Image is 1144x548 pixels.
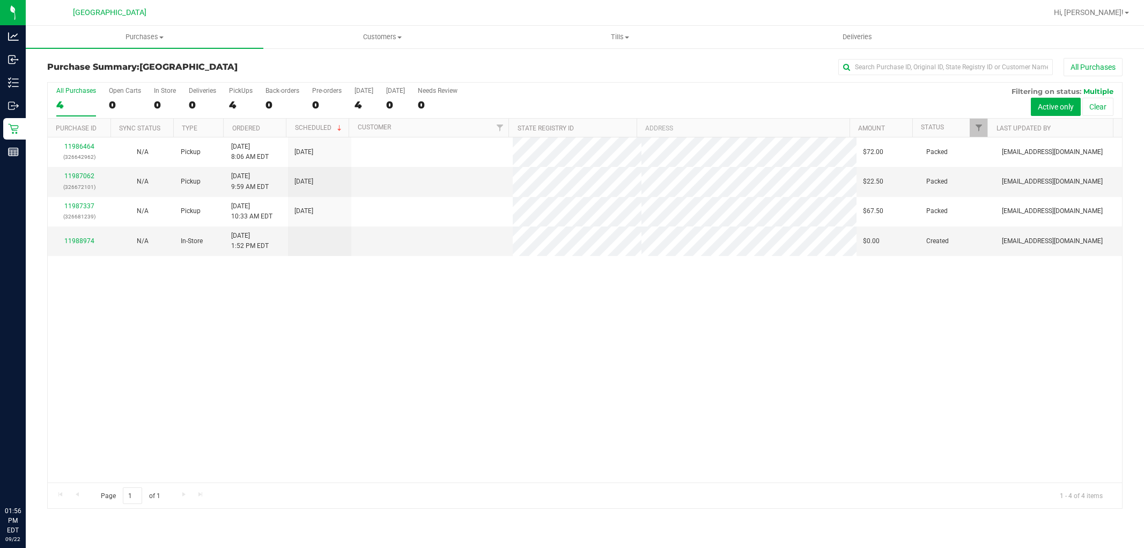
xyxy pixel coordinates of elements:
[1002,206,1103,216] span: [EMAIL_ADDRESS][DOMAIN_NAME]
[54,152,105,162] p: (326642962)
[182,125,197,132] a: Type
[64,202,94,210] a: 11987337
[54,182,105,192] p: (326672101)
[154,99,176,111] div: 0
[1002,177,1103,187] span: [EMAIL_ADDRESS][DOMAIN_NAME]
[109,87,141,94] div: Open Carts
[54,211,105,222] p: (326681239)
[1083,87,1113,96] span: Multiple
[231,171,269,192] span: [DATE] 9:59 AM EDT
[73,8,146,17] span: [GEOGRAPHIC_DATA]
[229,87,253,94] div: PickUps
[294,177,313,187] span: [DATE]
[26,26,263,48] a: Purchases
[8,77,19,88] inline-svg: Inventory
[386,87,405,94] div: [DATE]
[294,206,313,216] span: [DATE]
[26,32,263,42] span: Purchases
[926,206,948,216] span: Packed
[491,119,508,137] a: Filter
[137,236,149,246] button: N/A
[47,62,405,72] h3: Purchase Summary:
[418,87,457,94] div: Needs Review
[5,506,21,535] p: 01:56 PM EDT
[1054,8,1124,17] span: Hi, [PERSON_NAME]!
[92,487,169,504] span: Page of 1
[119,125,160,132] a: Sync Status
[64,143,94,150] a: 11986464
[386,99,405,111] div: 0
[838,59,1053,75] input: Search Purchase ID, Original ID, State Registry ID or Customer Name...
[181,177,201,187] span: Pickup
[181,206,201,216] span: Pickup
[231,201,272,222] span: [DATE] 10:33 AM EDT
[264,32,500,42] span: Customers
[11,462,43,494] iframe: Resource center
[232,125,260,132] a: Ordered
[921,123,944,131] a: Status
[312,99,342,111] div: 0
[137,178,149,185] span: Not Applicable
[970,119,987,137] a: Filter
[137,148,149,156] span: Not Applicable
[109,99,141,111] div: 0
[181,236,203,246] span: In-Store
[137,177,149,187] button: N/A
[518,125,574,132] a: State Registry ID
[997,125,1051,132] a: Last Updated By
[1002,147,1103,157] span: [EMAIL_ADDRESS][DOMAIN_NAME]
[189,87,216,94] div: Deliveries
[231,142,269,162] span: [DATE] 8:06 AM EDT
[294,147,313,157] span: [DATE]
[123,487,142,504] input: 1
[56,125,97,132] a: Purchase ID
[64,237,94,245] a: 11988974
[863,206,883,216] span: $67.50
[926,177,948,187] span: Packed
[1064,58,1123,76] button: All Purchases
[1082,98,1113,116] button: Clear
[637,119,850,137] th: Address
[64,172,94,180] a: 11987062
[137,207,149,215] span: Not Applicable
[137,147,149,157] button: N/A
[358,123,391,131] a: Customer
[501,26,739,48] a: Tills
[5,535,21,543] p: 09/22
[312,87,342,94] div: Pre-orders
[8,31,19,42] inline-svg: Analytics
[231,231,269,251] span: [DATE] 1:52 PM EDT
[8,100,19,111] inline-svg: Outbound
[139,62,238,72] span: [GEOGRAPHIC_DATA]
[739,26,976,48] a: Deliveries
[154,87,176,94] div: In Store
[926,147,948,157] span: Packed
[863,236,880,246] span: $0.00
[56,87,96,94] div: All Purchases
[1002,236,1103,246] span: [EMAIL_ADDRESS][DOMAIN_NAME]
[863,177,883,187] span: $22.50
[181,147,201,157] span: Pickup
[1012,87,1081,96] span: Filtering on status:
[1051,487,1111,503] span: 1 - 4 of 4 items
[1031,98,1081,116] button: Active only
[263,26,501,48] a: Customers
[8,123,19,134] inline-svg: Retail
[56,99,96,111] div: 4
[501,32,738,42] span: Tills
[229,99,253,111] div: 4
[295,124,344,131] a: Scheduled
[863,147,883,157] span: $72.00
[8,54,19,65] inline-svg: Inbound
[828,32,887,42] span: Deliveries
[265,99,299,111] div: 0
[355,87,373,94] div: [DATE]
[858,125,885,132] a: Amount
[8,147,19,157] inline-svg: Reports
[265,87,299,94] div: Back-orders
[926,236,949,246] span: Created
[355,99,373,111] div: 4
[137,206,149,216] button: N/A
[189,99,216,111] div: 0
[418,99,457,111] div: 0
